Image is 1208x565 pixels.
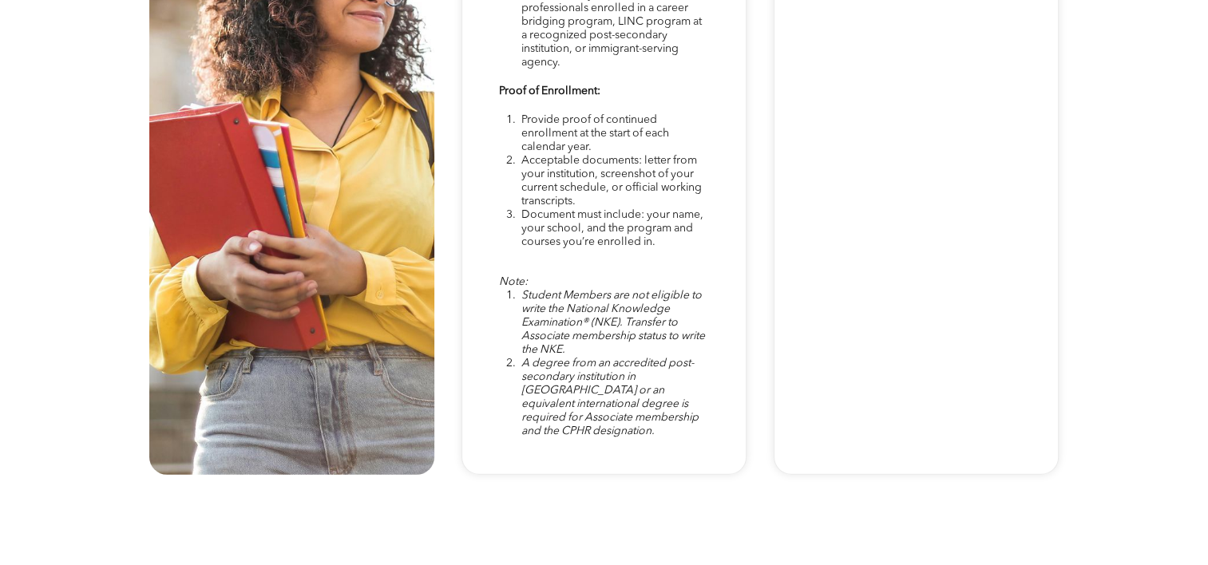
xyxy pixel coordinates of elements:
span: Student Members are not eligible to write the National Knowledge Examination® (NKE). Transfer to ... [521,290,705,355]
span: A degree from an accredited post-secondary institution in [GEOGRAPHIC_DATA] or an equivalent inte... [521,358,699,437]
span: Note: [499,276,528,287]
span: Acceptable documents: letter from your institution, screenshot of your current schedule, or offic... [521,155,702,207]
strong: Proof of Enrollment: [499,85,600,97]
span: Provide proof of continued enrollment at the start of each calendar year. [521,114,669,152]
span: Document must include: your name, your school, and the program and courses you’re enrolled in. [521,209,703,247]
